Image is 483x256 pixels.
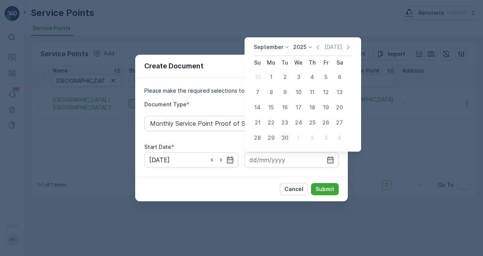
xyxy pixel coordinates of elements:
div: 2 [306,132,318,144]
div: 10 [292,86,305,98]
div: 20 [333,101,346,114]
button: Cancel [280,183,308,195]
div: 17 [292,101,305,114]
div: 22 [265,117,277,129]
div: 13 [333,86,346,98]
th: Tuesday [278,56,292,70]
div: 11 [306,86,318,98]
div: 9 [279,86,291,98]
div: 19 [320,101,332,114]
div: 15 [265,101,277,114]
div: 2 [279,71,291,83]
th: Monday [264,56,278,70]
div: 29 [265,132,277,144]
input: dd/mm/yyyy [245,152,339,168]
div: 26 [320,117,332,129]
div: 28 [251,132,264,144]
th: Saturday [333,56,346,70]
div: 27 [333,117,346,129]
p: [DATE] [324,43,342,51]
div: 3 [292,71,305,83]
div: 7 [251,86,264,98]
p: September [254,43,283,51]
p: Submit [316,185,334,193]
div: 24 [292,117,305,129]
button: Submit [311,183,339,195]
div: 6 [333,71,346,83]
div: 12 [320,86,332,98]
p: 2025 [293,43,306,51]
div: 4 [306,71,318,83]
p: Create Document [144,61,204,71]
div: 25 [306,117,318,129]
div: 1 [292,132,305,144]
div: 18 [306,101,318,114]
th: Wednesday [292,56,305,70]
div: 1 [265,71,277,83]
label: Document Type [144,101,186,107]
div: 30 [279,132,291,144]
div: 16 [279,101,291,114]
th: Thursday [305,56,319,70]
div: 21 [251,117,264,129]
div: 8 [265,86,277,98]
input: dd/mm/yyyy [144,152,238,168]
div: 5 [320,71,332,83]
div: 14 [251,101,264,114]
label: Start Date [144,144,171,150]
div: 31 [251,71,264,83]
div: 4 [333,132,346,144]
p: Cancel [284,185,303,193]
p: Please make the required selections to create your document. [144,87,339,95]
div: 23 [279,117,291,129]
div: 3 [320,132,332,144]
th: Sunday [251,56,264,70]
th: Friday [319,56,333,70]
